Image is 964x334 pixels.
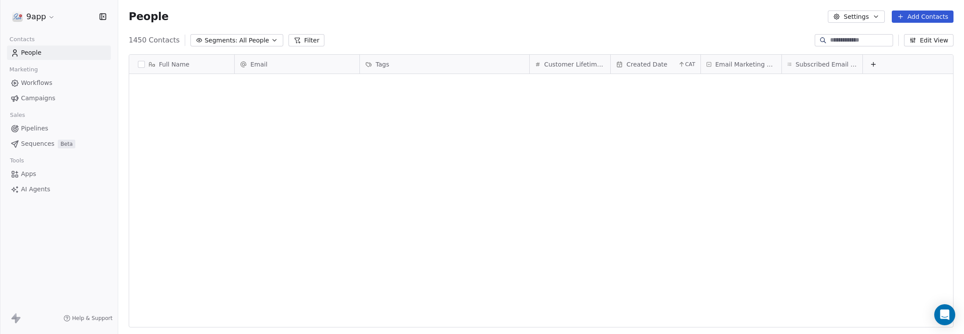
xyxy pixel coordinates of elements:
span: Campaigns [21,94,55,103]
span: Marketing [6,63,42,76]
div: Open Intercom Messenger [934,304,955,325]
span: Subscribed Email Categories [795,60,857,69]
button: Add Contacts [892,11,953,23]
div: Subscribed Email Categories [782,55,862,74]
span: 1450 Contacts [129,35,179,46]
span: Beta [58,140,75,148]
span: Sales [6,109,29,122]
a: SequencesBeta [7,137,111,151]
button: 9app [11,9,57,24]
div: grid [235,74,954,328]
button: Filter [288,34,325,46]
span: Workflows [21,78,53,88]
span: Created Date [626,60,667,69]
button: Settings [828,11,884,23]
span: Help & Support [72,315,113,322]
div: grid [129,74,235,328]
span: Tools [6,154,28,167]
span: CAT [685,61,695,68]
a: AI Agents [7,182,111,197]
a: Help & Support [63,315,113,322]
span: All People [239,36,269,45]
div: Email Marketing Consent [701,55,781,74]
span: Pipelines [21,124,48,133]
button: Edit View [904,34,953,46]
span: Segments: [204,36,237,45]
span: Apps [21,169,36,179]
span: People [21,48,42,57]
span: AI Agents [21,185,50,194]
a: Pipelines [7,121,111,136]
span: Contacts [6,33,39,46]
a: People [7,46,111,60]
a: Campaigns [7,91,111,105]
div: Customer Lifetime Value [530,55,610,74]
div: Tags [360,55,529,74]
span: 9app [26,11,46,22]
img: logo_con%20trasparenza.png [12,11,23,22]
span: Full Name [159,60,190,69]
div: Full Name [129,55,234,74]
a: Apps [7,167,111,181]
a: Workflows [7,76,111,90]
div: Created DateCAT [611,55,700,74]
span: Tags [376,60,389,69]
span: Customer Lifetime Value [544,60,605,69]
span: People [129,10,169,23]
span: Email Marketing Consent [715,60,776,69]
span: Email [250,60,267,69]
span: Sequences [21,139,54,148]
div: Email [235,55,359,74]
